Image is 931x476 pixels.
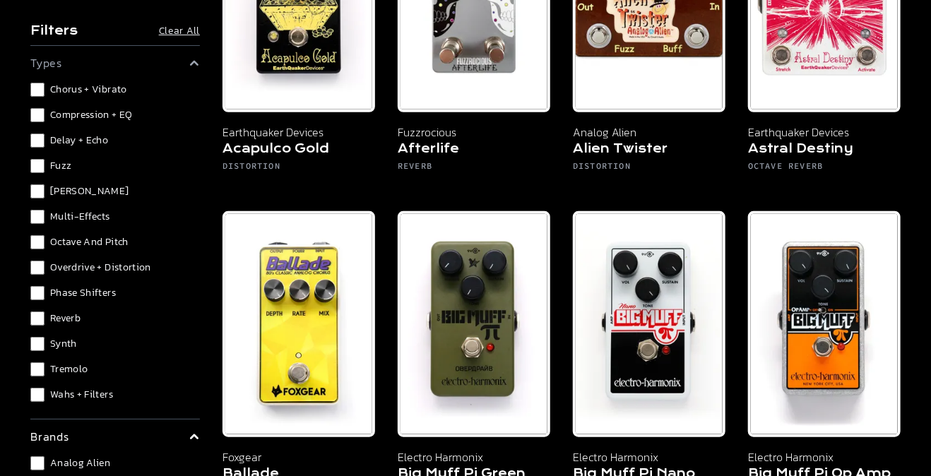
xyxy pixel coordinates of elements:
span: Fuzz [50,159,71,173]
input: Reverb [30,311,45,326]
span: Delay + Echo [50,133,108,148]
span: Analog Alien [50,456,110,470]
img: Electro Harmonix Big Muff Pi Green Russian - Noise Boyz [398,211,550,437]
p: brands [30,428,69,445]
span: Reverb [50,311,81,326]
p: Foxgear [223,448,375,465]
p: types [30,54,62,71]
input: Multi-Effects [30,210,45,224]
input: Delay + Echo [30,133,45,148]
input: Overdrive + Distortion [30,261,45,275]
span: Chorus + Vibrato [50,83,127,97]
h6: Reverb [398,160,550,177]
h6: Distortion [573,160,725,177]
p: Earthquaker Devices [223,124,375,141]
input: Octave and Pitch [30,235,45,249]
summary: types [30,54,200,71]
input: Wahs + Filters [30,388,45,402]
p: Electro Harmonix [573,448,725,465]
span: Tremolo [50,362,88,376]
button: Clear All [159,24,200,38]
summary: brands [30,428,200,445]
input: Fuzz [30,159,45,173]
input: Phase Shifters [30,286,45,300]
h4: Filters [30,23,78,40]
p: Fuzzrocious [398,124,550,141]
input: Analog Alien [30,456,45,470]
h6: Octave Reverb [748,160,901,177]
input: Synth [30,337,45,351]
p: Earthquaker Devices [748,124,901,141]
p: Electro Harmonix [398,448,550,465]
span: Compression + EQ [50,108,133,122]
input: Tremolo [30,362,45,376]
p: Electro Harmonix [748,448,901,465]
span: Octave and Pitch [50,235,129,249]
span: Overdrive + Distortion [50,261,151,275]
span: Wahs + Filters [50,388,113,402]
input: [PERSON_NAME] [30,184,45,198]
h6: Distortion [223,160,375,177]
input: Chorus + Vibrato [30,83,45,97]
h5: Alien Twister [573,141,725,160]
h5: Astral Destiny [748,141,901,160]
span: Multi-Effects [50,210,110,224]
span: Synth [50,337,77,351]
h5: Afterlife [398,141,550,160]
p: Analog Alien [573,124,725,141]
img: Foxgear Ballade pedal from Noise Boyz [223,211,375,437]
input: Compression + EQ [30,108,45,122]
span: Phase Shifters [50,286,116,300]
img: Electro Harmonix Big Muff Pi Op Amp - Noise Boyz [748,211,901,437]
img: Electro Harmonix Big Muff Pi - Noise Boyz [573,211,725,437]
span: [PERSON_NAME] [50,184,129,198]
h5: Acapulco Gold [223,141,375,160]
